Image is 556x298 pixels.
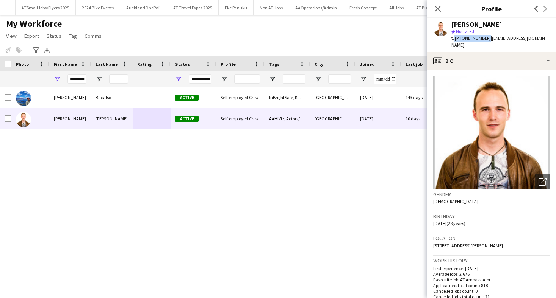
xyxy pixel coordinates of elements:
div: [PERSON_NAME] [49,108,91,129]
button: Open Filter Menu [96,76,102,82]
button: AucklandOneRail [120,0,167,15]
div: Self-employed Crew [216,108,265,129]
span: Photo [16,61,29,67]
div: [GEOGRAPHIC_DATA] [310,87,356,108]
span: City [315,61,323,67]
span: Last Name [96,61,118,67]
div: [GEOGRAPHIC_DATA] [310,108,356,129]
h3: Gender [433,191,550,198]
span: View [6,33,17,39]
app-action-btn: Export XLSX [42,46,52,55]
a: Export [21,31,42,41]
span: Last job [406,61,423,67]
button: Non AT Jobs [254,0,289,15]
div: [PERSON_NAME] [451,21,502,28]
input: Joined Filter Input [374,74,396,84]
h3: Work history [433,257,550,264]
button: Open Filter Menu [221,76,227,82]
button: Open Filter Menu [175,76,182,82]
input: Tags Filter Input [283,74,305,84]
input: Profile Filter Input [234,74,260,84]
p: Favourite job: AT Ambassador [433,277,550,282]
img: Leonardo Gunter [16,112,31,127]
div: Self-employed Crew [216,87,265,108]
p: Applications total count: 818 [433,282,550,288]
span: | [EMAIL_ADDRESS][DOMAIN_NAME] [451,35,547,48]
a: Comms [81,31,105,41]
span: My Workforce [6,18,62,29]
span: [DATE] (28 years) [433,220,465,226]
img: Crew avatar or photo [433,76,550,189]
span: Rating [137,61,152,67]
span: Tag [69,33,77,39]
img: Leonardo Bacalso [16,91,31,106]
span: Export [24,33,39,39]
div: [DATE] [356,87,401,108]
input: City Filter Input [328,74,351,84]
input: Last Name Filter Input [109,74,128,84]
div: [PERSON_NAME] [91,108,133,129]
span: Status [175,61,190,67]
span: t. [PHONE_NUMBER] [451,35,491,41]
h3: Profile [427,4,556,14]
button: AT Travel Expos 2025 [167,0,219,15]
div: Open photos pop-in [535,174,550,189]
span: Not rated [456,28,474,34]
div: Bacalso [91,87,133,108]
button: Open Filter Menu [315,76,321,82]
button: AT Bus/Train Jobs 2024 [410,0,467,15]
span: First Name [54,61,77,67]
a: Status [44,31,64,41]
a: Tag [66,31,80,41]
button: Fresh Concept [343,0,383,15]
span: Active [175,116,199,122]
span: Status [47,33,61,39]
span: Profile [221,61,236,67]
span: Comms [85,33,102,39]
span: Tags [269,61,279,67]
h3: Location [433,235,550,242]
div: [DATE] [356,108,401,129]
h3: Birthday [433,213,550,220]
p: First experience: [DATE] [433,265,550,271]
span: Joined [360,61,375,67]
app-action-btn: Advanced filters [31,46,41,55]
a: View [3,31,20,41]
div: AAHiViz, Actors/Performers, Customer Service, Event/Film Crew, InBrightSafe, KiwiRail Inducted, R... [265,108,310,129]
button: AAOperations/Admin [289,0,343,15]
button: Eke Panuku [219,0,254,15]
button: All Jobs [383,0,410,15]
span: [STREET_ADDRESS][PERSON_NAME] [433,243,503,248]
div: [PERSON_NAME] [49,87,91,108]
div: 10 days [401,108,446,129]
span: Active [175,95,199,101]
button: Open Filter Menu [54,76,61,82]
span: [DEMOGRAPHIC_DATA] [433,199,478,204]
div: InBrightSafe, KiwiRail Inducted, Language Malay/Filipino/Indo [265,87,310,108]
p: Cancelled jobs count: 0 [433,288,550,294]
button: Open Filter Menu [360,76,367,82]
button: 2024 Bike Events [76,0,120,15]
p: Average jobs: 2.676 [433,271,550,277]
input: First Name Filter Input [67,74,86,84]
button: Open Filter Menu [269,76,276,82]
div: 143 days [401,87,446,108]
button: ATSmallJobs/Flyers 2025 [16,0,76,15]
div: Bio [427,52,556,70]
